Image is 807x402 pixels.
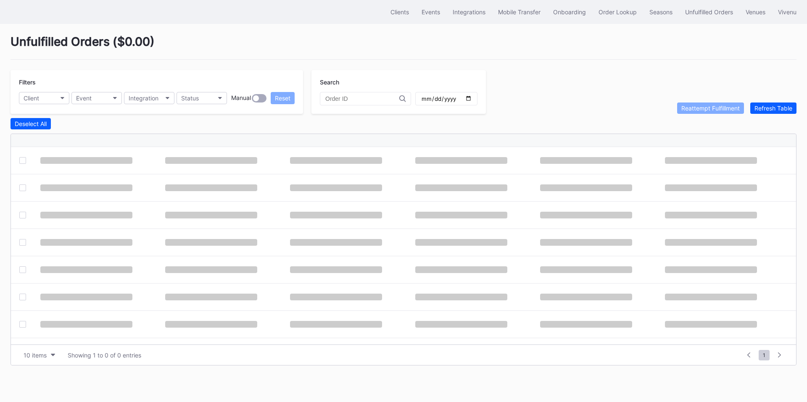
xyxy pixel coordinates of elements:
div: Unfulfilled Orders [685,8,733,16]
button: Events [415,4,446,20]
button: Order Lookup [592,4,643,20]
button: Client [19,92,69,104]
button: Reattempt Fulfillment [677,102,744,114]
div: Seasons [649,8,672,16]
div: Deselect All [15,120,47,127]
div: Events [422,8,440,16]
button: Reset [271,92,295,104]
div: Showing 1 to 0 of 0 entries [68,352,141,359]
button: Status [177,92,227,104]
button: Onboarding [547,4,592,20]
div: Reset [275,95,290,102]
div: Integrations [453,8,485,16]
button: 10 items [19,349,59,361]
div: 10 items [24,352,47,359]
button: Vivenu [772,4,803,20]
div: Clients [390,8,409,16]
div: Venues [746,8,765,16]
div: Filters [19,79,295,86]
button: Integration [124,92,174,104]
div: Status [181,95,199,102]
div: Client [24,95,39,102]
span: 1 [759,350,770,360]
input: Order ID [325,95,399,102]
button: Deselect All [11,118,51,129]
button: Mobile Transfer [492,4,547,20]
button: Integrations [446,4,492,20]
div: Mobile Transfer [498,8,541,16]
div: Event [76,95,92,102]
button: Venues [739,4,772,20]
div: Reattempt Fulfillment [681,105,740,112]
div: Unfulfilled Orders ( $0.00 ) [11,34,796,60]
div: Onboarding [553,8,586,16]
button: Clients [384,4,415,20]
button: Seasons [643,4,679,20]
div: Integration [129,95,158,102]
div: Order Lookup [599,8,637,16]
div: Search [320,79,477,86]
div: Manual [231,94,251,102]
button: Refresh Table [750,102,796,114]
div: Refresh Table [754,105,792,112]
button: Unfulfilled Orders [679,4,739,20]
div: Vivenu [778,8,796,16]
button: Event [71,92,122,104]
